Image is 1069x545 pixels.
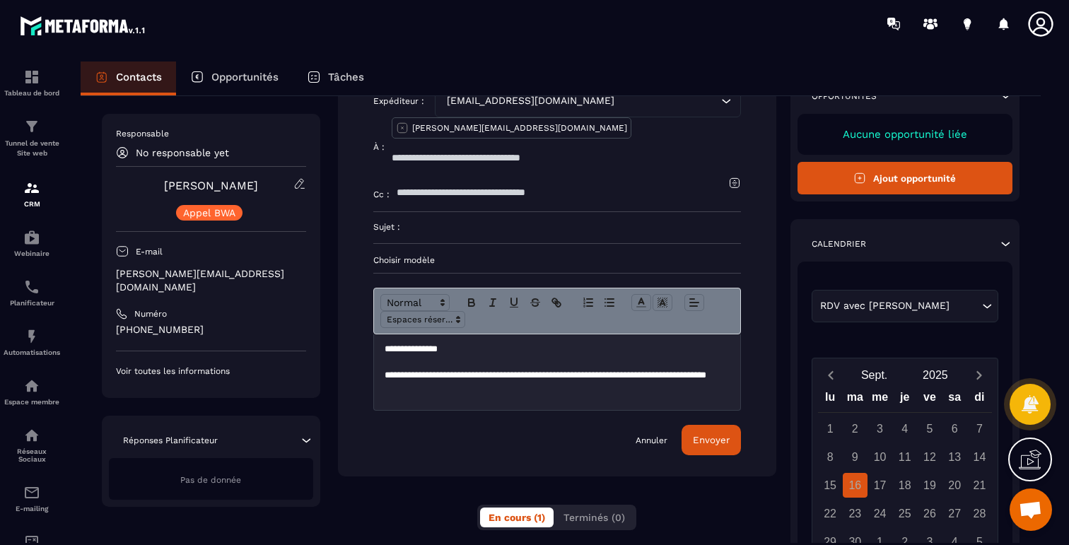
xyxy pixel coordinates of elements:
a: automationsautomationsAutomatisations [4,317,60,367]
div: 16 [843,473,868,498]
a: automationsautomationsEspace membre [4,367,60,416]
p: Tableau de bord [4,89,60,97]
div: 5 [917,416,942,441]
p: Opportunités [812,90,877,102]
p: Aucune opportunité liée [812,128,999,141]
div: Search for option [812,290,999,322]
a: Tâches [293,61,378,95]
p: Voir toutes les informations [116,365,306,377]
span: Pas de donnée [180,475,241,485]
input: Search for option [953,298,979,314]
button: Open months overlay [844,363,905,387]
span: Terminés (0) [563,512,625,523]
div: ve [917,387,942,412]
div: 4 [892,416,917,441]
div: 22 [818,501,843,526]
div: 14 [967,445,992,469]
div: 13 [942,445,967,469]
div: 20 [942,473,967,498]
div: 1 [818,416,843,441]
p: Numéro [134,308,167,320]
p: [PHONE_NUMBER] [116,323,306,336]
a: emailemailE-mailing [4,474,60,523]
p: Appel BWA [183,208,235,218]
a: [PERSON_NAME] [164,179,258,192]
p: Tâches [328,71,364,83]
img: automations [23,328,40,345]
p: Calendrier [812,238,866,250]
button: En cours (1) [480,508,554,527]
p: Contacts [116,71,162,83]
img: formation [23,69,40,86]
p: CRM [4,200,60,208]
div: 23 [843,501,868,526]
button: Previous month [818,365,844,385]
div: je [892,387,917,412]
div: 12 [917,445,942,469]
div: sa [942,387,967,412]
div: 28 [967,501,992,526]
p: Expéditeur : [373,95,424,107]
button: Terminés (0) [555,508,633,527]
p: Sujet : [373,221,400,233]
div: di [967,387,992,412]
div: 3 [868,416,892,441]
div: 9 [843,445,868,469]
div: 27 [942,501,967,526]
p: Réseaux Sociaux [4,447,60,463]
p: À : [373,141,385,153]
div: 24 [868,501,892,526]
a: Contacts [81,61,176,95]
div: 11 [892,445,917,469]
img: automations [23,377,40,394]
div: 18 [892,473,917,498]
p: [PERSON_NAME][EMAIL_ADDRESS][DOMAIN_NAME] [116,267,306,294]
button: Ajout opportunité [798,162,1013,194]
p: E-mailing [4,505,60,512]
a: formationformationTableau de bord [4,58,60,107]
div: 26 [917,501,942,526]
a: formationformationTunnel de vente Site web [4,107,60,169]
a: schedulerschedulerPlanificateur [4,268,60,317]
button: Open years overlay [905,363,966,387]
p: Responsable [116,128,306,139]
div: 19 [917,473,942,498]
a: social-networksocial-networkRéseaux Sociaux [4,416,60,474]
img: automations [23,229,40,246]
p: Tunnel de vente Site web [4,139,60,158]
span: RDV avec [PERSON_NAME] [817,298,953,314]
img: formation [23,118,40,135]
p: [PERSON_NAME][EMAIL_ADDRESS][DOMAIN_NAME] [412,122,627,134]
div: lu [817,387,842,412]
div: 7 [967,416,992,441]
a: Opportunités [176,61,293,95]
div: 15 [818,473,843,498]
span: En cours (1) [489,512,545,523]
a: formationformationCRM [4,169,60,218]
img: formation [23,180,40,197]
p: Réponses Planificateur [123,435,218,446]
a: automationsautomationsWebinaire [4,218,60,268]
p: Opportunités [211,71,279,83]
input: Search for option [618,93,718,109]
p: No responsable yet [136,147,229,158]
button: Next month [966,365,992,385]
div: 17 [868,473,892,498]
p: Webinaire [4,250,60,257]
span: [EMAIL_ADDRESS][DOMAIN_NAME] [444,93,618,109]
img: scheduler [23,279,40,295]
p: E-mail [136,246,163,257]
p: Choisir modèle [373,254,741,266]
div: 21 [967,473,992,498]
p: Planificateur [4,299,60,307]
div: Ouvrir le chat [1010,488,1052,531]
p: Cc : [373,189,390,200]
div: 6 [942,416,967,441]
img: social-network [23,427,40,444]
p: Espace membre [4,398,60,406]
div: 25 [892,501,917,526]
div: 8 [818,445,843,469]
div: ma [843,387,868,412]
button: Envoyer [682,425,741,455]
div: Search for option [435,85,741,117]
